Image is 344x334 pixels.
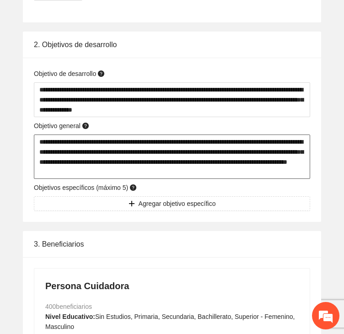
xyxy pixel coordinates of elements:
span: question-circle [98,70,104,77]
h4: Persona Cuidadora [45,280,299,292]
span: plus [129,200,135,208]
span: Objetivo de desarrollo [34,69,106,79]
span: Sin Estudios, Primaria, Secundaria, Bachillerato, Superior - Femenino, Masculino [45,313,295,330]
span: 400 beneficiarios [45,303,92,310]
div: Chatee con nosotros ahora [48,47,154,59]
span: question-circle [130,184,136,191]
span: question-circle [82,123,89,129]
button: plusAgregar objetivo específico [34,196,310,211]
span: Estamos en línea. [53,113,126,205]
strong: Nivel Educativo: [45,313,95,320]
textarea: Escriba su mensaje y pulse “Intro” [5,231,174,263]
div: 3. Beneficiarios [34,231,310,257]
div: Minimizar ventana de chat en vivo [150,5,172,27]
span: Agregar objetivo específico [139,199,216,209]
div: 2. Objetivos de desarrollo [34,32,310,58]
span: Objetivo general [34,121,91,131]
span: Objetivos específicos (máximo 5) [34,183,138,193]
